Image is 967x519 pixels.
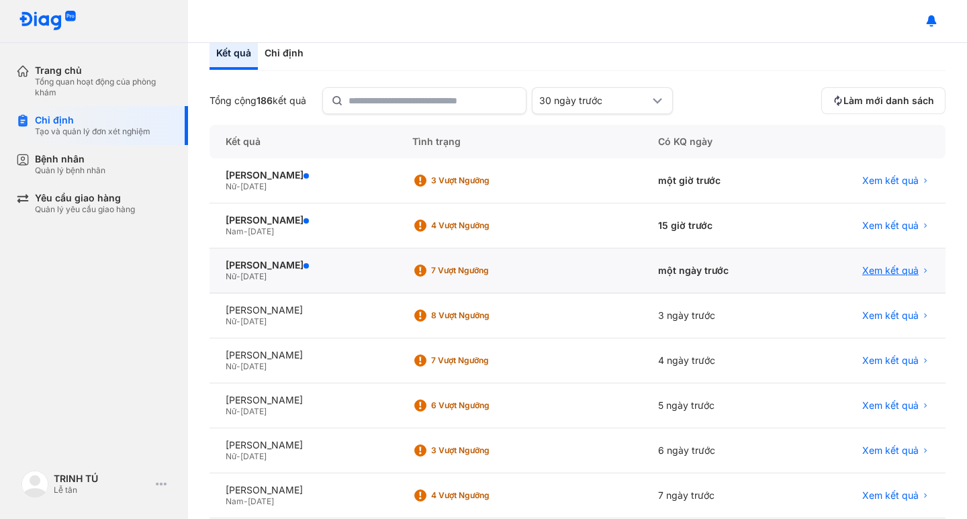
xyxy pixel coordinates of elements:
span: [DATE] [240,451,267,461]
div: 5 ngày trước [642,383,796,428]
span: Nữ [226,451,236,461]
div: [PERSON_NAME] [226,349,380,361]
img: logo [19,11,77,32]
span: - [236,406,240,416]
span: [DATE] [240,271,267,281]
div: 6 ngày trước [642,428,796,473]
div: 15 giờ trước [642,203,796,248]
span: Nữ [226,181,236,191]
span: [DATE] [240,406,267,416]
div: Lễ tân [54,485,150,496]
div: Tạo và quản lý đơn xét nghiệm [35,126,150,137]
div: 4 ngày trước [642,338,796,383]
div: Quản lý bệnh nhân [35,165,105,176]
img: logo [21,471,48,498]
span: Xem kết quả [862,489,919,502]
div: TRINH TÚ [54,473,150,485]
span: Nữ [226,271,236,281]
span: Nam [226,226,244,236]
span: Nữ [226,361,236,371]
div: Bệnh nhân [35,153,105,165]
span: - [236,271,240,281]
span: Xem kết quả [862,175,919,187]
div: Trang chủ [35,64,172,77]
div: Có KQ ngày [642,125,796,158]
span: Xem kết quả [862,355,919,367]
span: [DATE] [240,316,267,326]
div: 7 Vượt ngưỡng [431,265,539,276]
span: - [236,181,240,191]
span: [DATE] [248,496,274,506]
div: một ngày trước [642,248,796,293]
div: 4 Vượt ngưỡng [431,490,539,501]
div: 3 ngày trước [642,293,796,338]
div: 4 Vượt ngưỡng [431,220,539,231]
div: 30 ngày trước [539,95,649,107]
span: [DATE] [240,361,267,371]
div: [PERSON_NAME] [226,214,380,226]
div: [PERSON_NAME] [226,484,380,496]
div: Tình trạng [396,125,642,158]
span: - [236,316,240,326]
span: Nam [226,496,244,506]
button: Làm mới danh sách [821,87,946,114]
span: Xem kết quả [862,220,919,232]
div: 7 Vượt ngưỡng [431,355,539,366]
span: Xem kết quả [862,399,919,412]
span: [DATE] [248,226,274,236]
div: Chỉ định [258,39,310,70]
div: một giờ trước [642,158,796,203]
span: - [236,451,240,461]
span: - [244,226,248,236]
div: [PERSON_NAME] [226,439,380,451]
div: Tổng quan hoạt động của phòng khám [35,77,172,98]
div: 3 Vượt ngưỡng [431,445,539,456]
div: 3 Vượt ngưỡng [431,175,539,186]
span: Xem kết quả [862,310,919,322]
span: Nữ [226,406,236,416]
span: Xem kết quả [862,444,919,457]
div: Kết quả [210,39,258,70]
span: [DATE] [240,181,267,191]
span: - [244,496,248,506]
span: Xem kết quả [862,265,919,277]
span: Làm mới danh sách [843,95,934,107]
span: - [236,361,240,371]
div: Chỉ định [35,114,150,126]
span: Nữ [226,316,236,326]
div: Quản lý yêu cầu giao hàng [35,204,135,215]
div: [PERSON_NAME] [226,259,380,271]
div: [PERSON_NAME] [226,169,380,181]
div: 6 Vượt ngưỡng [431,400,539,411]
div: Tổng cộng kết quả [210,95,306,107]
div: Kết quả [210,125,396,158]
span: 186 [257,95,273,106]
div: 7 ngày trước [642,473,796,518]
div: [PERSON_NAME] [226,394,380,406]
div: Yêu cầu giao hàng [35,192,135,204]
div: 8 Vượt ngưỡng [431,310,539,321]
div: [PERSON_NAME] [226,304,380,316]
